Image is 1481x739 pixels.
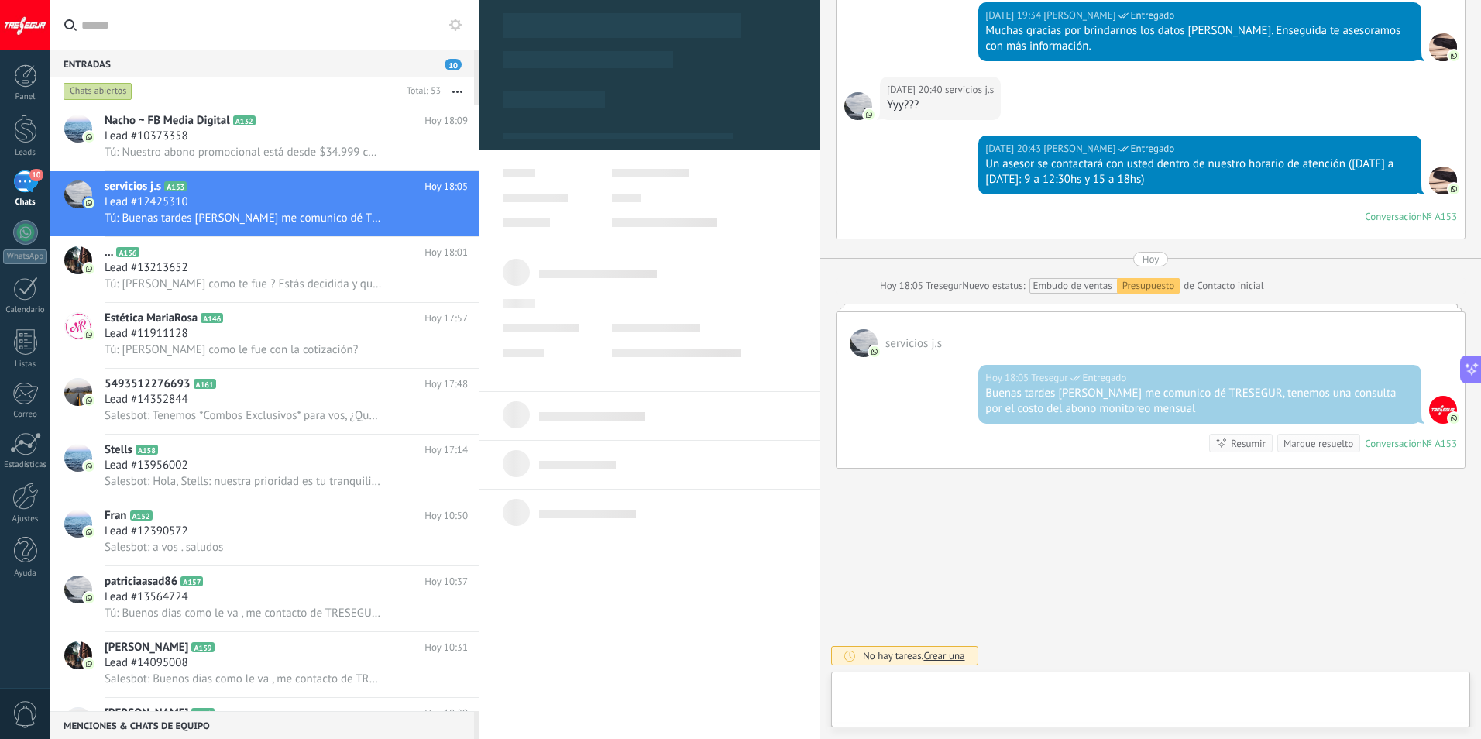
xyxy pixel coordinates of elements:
img: icon [84,198,94,208]
div: Entradas [50,50,474,77]
div: № A153 [1422,210,1457,223]
img: icon [84,527,94,538]
span: ... [105,245,113,260]
a: avataricon...A156Hoy 18:01Lead #13213652Tú: [PERSON_NAME] como te fue ? Estás decidida y queres s... [50,237,479,302]
a: avatariconStellsA158Hoy 17:14Lead #13956002Salesbot: Hola, Stells: nuestra prioridad es tu tranqu... [50,435,479,500]
span: Entregado [1131,141,1175,156]
a: avatariconEstética MariaRosaA146Hoy 17:57Lead #11911128Tú: [PERSON_NAME] como le fue con la cotiz... [50,303,479,368]
a: avatariconNacho ~ FB Media DigitalA132Hoy 18:09Lead #10373358Tú: Nuestro abono promocional está d... [50,105,479,170]
div: Yyy??? [887,98,994,113]
span: Fernando [1429,33,1457,61]
span: Fernando (Oficina de Venta) [1043,141,1115,156]
span: Fernando [1429,167,1457,194]
div: Panel [3,92,48,102]
div: Resumir [1231,436,1266,451]
span: [PERSON_NAME] [105,640,188,655]
span: Hoy 10:37 [424,574,468,589]
a: avataricon[PERSON_NAME]A159Hoy 10:31Lead #14095008Salesbot: Buenos dias como le va , me contacto ... [50,632,479,697]
span: Fernando (Oficina de Venta) [1043,8,1115,23]
span: Hoy 18:01 [424,245,468,260]
div: No hay tareas. [863,649,965,662]
span: A132 [233,115,256,125]
span: patriciaasad86 [105,574,177,589]
span: Estética MariaRosa [105,311,198,326]
div: de Contacto inicial [962,278,1263,294]
span: servicios j.s [105,179,161,194]
img: icon [84,132,94,143]
span: Fran [105,508,127,524]
img: icon [84,658,94,669]
img: com.amocrm.amocrmwa.svg [1448,184,1459,194]
span: 10 [29,169,43,181]
div: Conversación [1365,437,1422,450]
span: servicios j.s [850,329,878,357]
div: Ajustes [3,514,48,524]
span: Hoy 17:48 [424,376,468,392]
span: servicios j.s [844,92,872,120]
div: Un asesor se contactará con usted dentro de nuestro horario de atención ([DATE] a [DATE]: 9 a 12:... [985,156,1414,187]
span: Lead #13956002 [105,458,188,473]
span: A158 [136,445,158,455]
span: Lead #12425310 [105,194,188,210]
span: Salesbot: Buenos dias como le va , me contacto de TRESEGUR asesor comercial [PERSON_NAME] , en qu... [105,672,383,686]
span: Tresegur [1429,396,1457,424]
span: A118 [191,708,214,718]
span: servicios j.s [945,82,994,98]
div: Presupuesto [1117,278,1180,294]
span: 10 [445,59,462,70]
div: Ayuda [3,569,48,579]
span: Tú: Buenas tardes [PERSON_NAME] me comunico dé TRESEGUR, tenemos una consulta por el costo del ab... [105,211,383,225]
span: Nacho ~ FB Media Digital [105,113,230,129]
div: Hoy 18:05 [880,278,926,294]
div: Buenas tardes [PERSON_NAME] me comunico dé TRESEGUR, tenemos una consulta por el costo del abono ... [985,386,1414,417]
span: A146 [201,313,223,323]
div: Listas [3,359,48,369]
span: Tresegur [926,279,962,292]
span: A152 [130,510,153,521]
img: com.amocrm.amocrmwa.svg [869,346,880,357]
div: [DATE] 19:34 [985,8,1043,23]
div: Leads [3,148,48,158]
span: Nuevo estatus: [962,278,1025,294]
div: [DATE] 20:43 [985,141,1043,156]
span: Tú: [PERSON_NAME] como le fue con la cotización? [105,342,358,357]
span: Salesbot: a vos . saludos [105,540,223,555]
span: [PERSON_NAME] [105,706,188,721]
span: Tú: Nuestro abono promocional está desde $34.999 con un 50% OFF los 3 primeros meses le quedaría ... [105,145,383,160]
span: Lead #14095008 [105,655,188,671]
div: Menciones & Chats de equipo [50,711,474,739]
span: 5493512276693 [105,376,191,392]
span: A157 [180,576,203,586]
div: Hoy [1143,252,1160,266]
img: icon [84,329,94,340]
span: Crear una [923,649,964,662]
span: Lead #11911128 [105,326,188,342]
span: Hoy 10:31 [424,640,468,655]
span: Hoy 17:57 [424,311,468,326]
img: icon [84,593,94,603]
span: Hoy 10:29 [424,706,468,721]
div: № A153 [1422,437,1457,450]
span: Hoy 10:50 [424,508,468,524]
span: Salesbot: Tenemos *Combos Exclusivos* para vos, ¿Querés saber más acerca de ellos? [105,408,383,423]
span: Entregado [1131,8,1175,23]
span: Lead #10373358 [105,129,188,144]
span: Tú: Buenos dias como le va , me contacto de TRESEGUR asesor comercial [PERSON_NAME] , en que pode... [105,606,383,620]
span: Tú: [PERSON_NAME] como te fue ? Estás decidida y queres señar con un mínimo hasta el [DATE] así n... [105,277,383,291]
span: Stells [105,442,132,458]
a: avatariconservicios j.sA153Hoy 18:05Lead #12425310Tú: Buenas tardes [PERSON_NAME] me comunico dé ... [50,171,479,236]
span: Entregado [1083,370,1127,386]
img: com.amocrm.amocrmwa.svg [1448,413,1459,424]
span: Salesbot: Hola, Stells: nuestra prioridad es tu tranquilidad; nuestros sensores y cámaras de últi... [105,474,383,489]
a: avatariconFranA152Hoy 10:50Lead #12390572Salesbot: a vos . saludos [50,500,479,565]
img: icon [84,263,94,274]
img: icon [84,461,94,472]
div: Correo [3,410,48,420]
span: servicios j.s [885,336,942,351]
span: Hoy 18:05 [424,179,468,194]
div: Marque resuelto [1283,436,1353,451]
img: com.amocrm.amocrmwa.svg [864,109,875,120]
span: Lead #14352844 [105,392,188,407]
span: A161 [194,379,216,389]
div: Chats [3,198,48,208]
